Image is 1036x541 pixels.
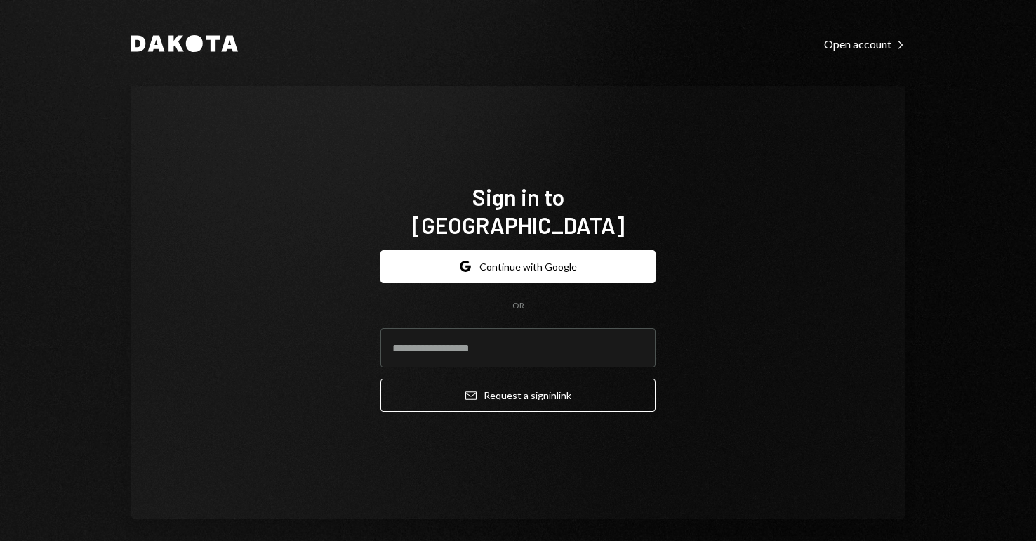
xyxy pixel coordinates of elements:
div: Open account [824,37,905,51]
button: Continue with Google [380,250,656,283]
h1: Sign in to [GEOGRAPHIC_DATA] [380,183,656,239]
a: Open account [824,36,905,51]
button: Request a signinlink [380,379,656,412]
div: OR [512,300,524,312]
